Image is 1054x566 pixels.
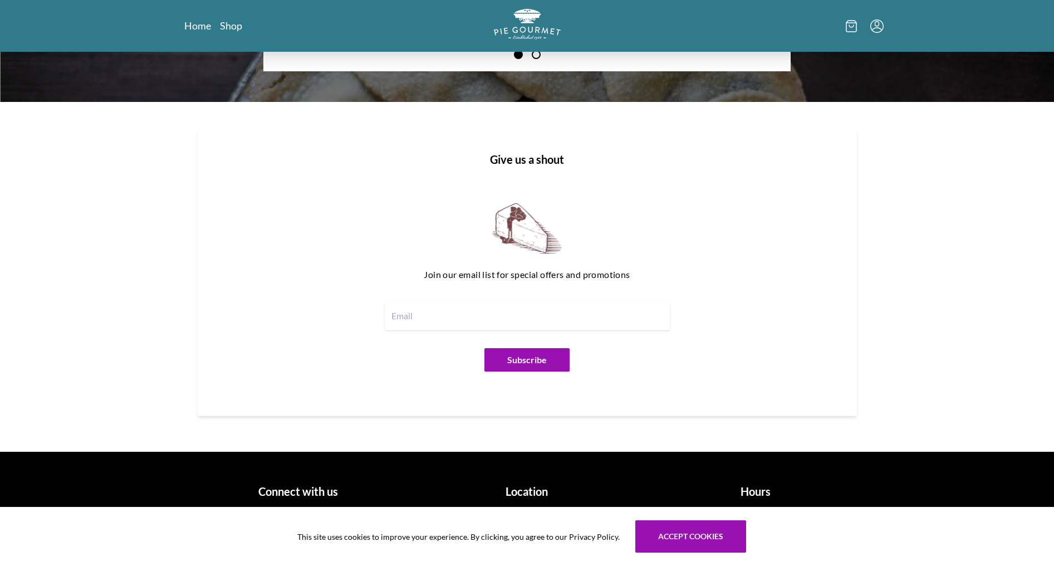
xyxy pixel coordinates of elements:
a: Logo [494,9,561,43]
a: Home [184,19,211,32]
h1: Connect with us [189,483,409,500]
h1: Location [417,483,637,500]
h1: Hours [646,483,866,500]
h1: Give us a shout [215,151,839,168]
span: This site uses cookies to improve your experience. By clicking, you agree to our Privacy Policy. [297,531,620,543]
img: newsletter [492,203,562,253]
img: logo [494,9,561,40]
a: Shop [220,19,242,32]
p: Join our email list for special offers and promotions [242,266,812,284]
button: Accept cookies [635,520,746,553]
button: Menu [870,19,884,33]
button: Subscribe [484,348,570,372]
input: Email [385,301,670,330]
